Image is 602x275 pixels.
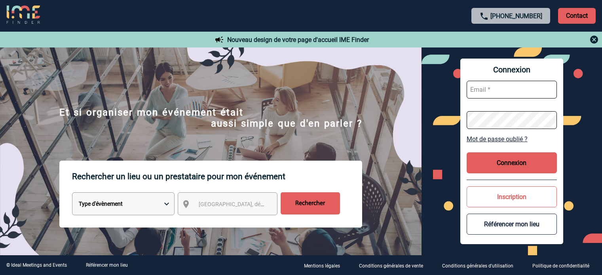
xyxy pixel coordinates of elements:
[304,263,340,269] p: Mentions légales
[298,262,353,269] a: Mentions légales
[442,263,513,269] p: Conditions générales d'utilisation
[199,201,309,207] span: [GEOGRAPHIC_DATA], département, région...
[359,263,423,269] p: Conditions générales de vente
[467,186,557,207] button: Inscription
[490,12,542,20] a: [PHONE_NUMBER]
[6,262,67,268] div: © Ideal Meetings and Events
[353,262,436,269] a: Conditions générales de vente
[526,262,602,269] a: Politique de confidentialité
[558,8,596,24] p: Contact
[436,262,526,269] a: Conditions générales d'utilisation
[479,11,489,21] img: call-24-px.png
[532,263,589,269] p: Politique de confidentialité
[72,161,362,192] p: Rechercher un lieu ou un prestataire pour mon événement
[467,81,557,99] input: Email *
[467,65,557,74] span: Connexion
[86,262,128,268] a: Référencer mon lieu
[467,214,557,235] button: Référencer mon lieu
[281,192,340,214] input: Rechercher
[467,135,557,143] a: Mot de passe oublié ?
[467,152,557,173] button: Connexion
